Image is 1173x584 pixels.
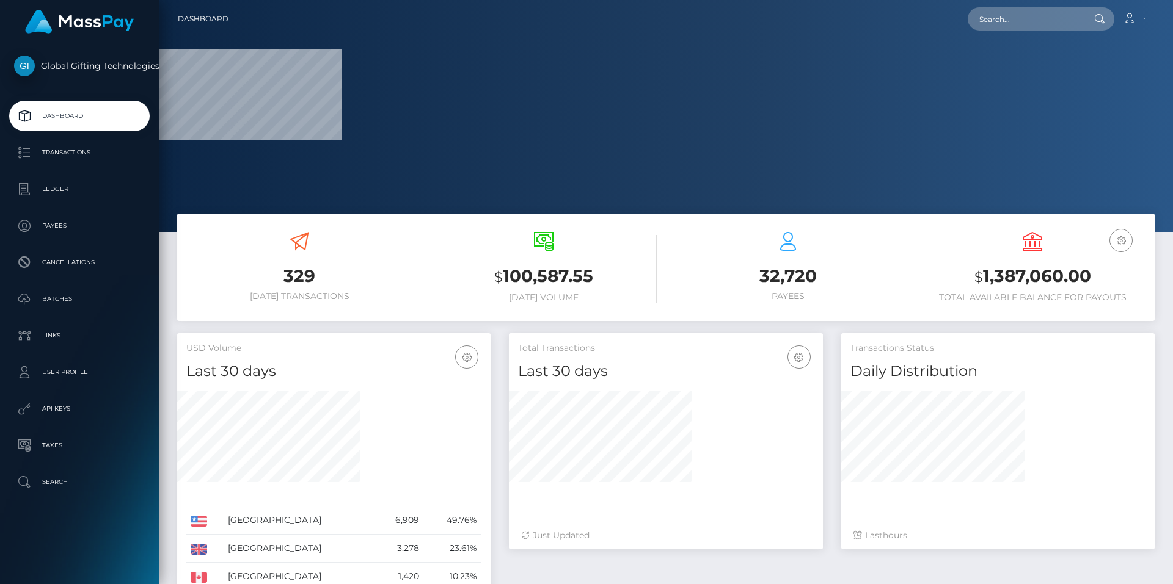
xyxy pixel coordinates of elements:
a: User Profile [9,357,150,388]
p: Links [14,326,145,345]
a: Dashboard [9,101,150,131]
h3: 32,720 [675,264,901,288]
a: Batches [9,284,150,314]
img: Global Gifting Technologies Inc [14,56,35,76]
h6: Total Available Balance for Payouts [919,292,1146,303]
div: Last hours [853,529,1142,542]
input: Search... [968,7,1083,31]
a: Cancellations [9,247,150,278]
a: Payees [9,211,150,241]
div: Just Updated [521,529,810,542]
span: Global Gifting Technologies Inc [9,60,150,71]
p: User Profile [14,363,145,381]
td: 49.76% [423,506,481,535]
h3: 100,587.55 [431,264,657,289]
img: CA.png [191,572,207,583]
a: Transactions [9,137,150,168]
small: $ [974,269,983,286]
h6: [DATE] Volume [431,292,657,303]
h4: Last 30 days [518,361,813,382]
a: Dashboard [178,6,228,32]
h6: Payees [675,291,901,301]
a: Ledger [9,174,150,204]
p: Ledger [14,180,145,198]
p: API Keys [14,400,145,418]
h3: 329 [186,264,412,288]
a: Search [9,467,150,497]
h4: Last 30 days [186,361,481,382]
p: Dashboard [14,107,145,125]
p: Taxes [14,436,145,455]
p: Transactions [14,143,145,162]
p: Batches [14,290,145,308]
small: $ [494,269,503,286]
img: GB.png [191,544,207,555]
h3: 1,387,060.00 [919,264,1146,289]
img: MassPay Logo [25,10,134,34]
h5: Transactions Status [850,342,1146,355]
h4: Daily Distribution [850,361,1146,382]
a: Links [9,320,150,351]
td: 6,909 [375,506,423,535]
a: API Keys [9,394,150,424]
p: Payees [14,217,145,235]
td: 3,278 [375,535,423,563]
p: Cancellations [14,253,145,272]
h5: Total Transactions [518,342,813,355]
h6: [DATE] Transactions [186,291,412,301]
td: 23.61% [423,535,481,563]
h5: USD Volume [186,342,481,355]
td: [GEOGRAPHIC_DATA] [224,535,375,563]
p: Search [14,473,145,491]
a: Taxes [9,430,150,461]
td: [GEOGRAPHIC_DATA] [224,506,375,535]
img: US.png [191,516,207,527]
